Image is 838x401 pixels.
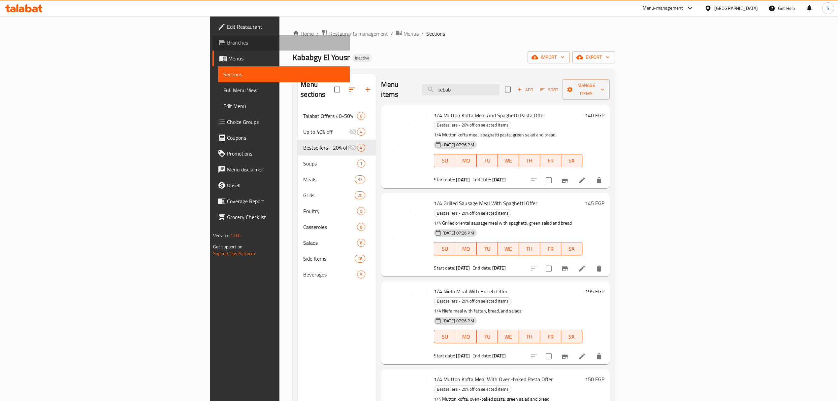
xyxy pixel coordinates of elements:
[543,244,559,254] span: FR
[227,165,344,173] span: Menu disclaimer
[561,242,582,255] button: SA
[386,199,429,241] img: 1/4 Grilled Sausage Meal With Spaghetti Offer
[434,175,455,184] span: Start date:
[212,51,350,66] a: Menus
[434,307,582,315] p: 1/4 Niefa meal with fattah, bread, and salads
[212,35,350,51] a: Branches
[391,30,393,38] li: /
[218,66,350,82] a: Sections
[434,330,455,343] button: SU
[434,264,455,272] span: Start date:
[543,332,559,342] span: FR
[298,108,376,124] div: Talabat Offers 40-50%0
[355,255,365,263] div: items
[455,242,476,255] button: MO
[591,261,607,276] button: delete
[360,82,376,97] button: Add section
[298,251,376,267] div: Side Items16
[212,177,350,193] a: Upsell
[500,156,516,165] span: WE
[357,161,365,167] span: 1
[434,121,511,129] span: Bestsellers - 20% off on selected items
[230,231,241,240] span: 1.0.0
[455,154,476,167] button: MO
[434,297,511,305] div: Bestsellers - 20% off on selected items
[522,156,537,165] span: TH
[218,98,350,114] a: Edit Menu
[440,230,476,236] span: [DATE] 07:26 PM
[303,160,357,167] span: Soups
[578,352,586,360] a: Edit menu item
[434,242,455,255] button: SU
[227,150,344,158] span: Promotions
[421,30,424,38] li: /
[714,5,758,12] div: [GEOGRAPHIC_DATA]
[212,209,350,225] a: Grocery Checklist
[298,267,376,282] div: Beverages9
[827,5,829,12] span: S
[357,128,365,136] div: items
[434,219,582,227] p: 1/4 Grilled oriental sausage meal with spaghetti, green salad and bread
[357,160,365,167] div: items
[298,219,376,235] div: Casseroles8
[643,4,683,12] div: Menu-management
[591,172,607,188] button: delete
[298,124,376,140] div: Up to 40% off4
[355,256,365,262] span: 16
[585,287,604,296] h6: 195 EGP
[357,272,365,278] span: 9
[572,51,615,63] button: export
[434,209,511,217] span: Bestsellers - 20% off on selected items
[498,154,519,167] button: WE
[349,144,357,152] svg: Inactive section
[456,175,470,184] b: [DATE]
[303,223,357,231] span: Casseroles
[381,80,414,99] h2: Menu items
[578,265,586,273] a: Edit menu item
[538,85,560,95] button: Sort
[357,223,365,231] div: items
[434,374,553,384] span: 1/4 Mutton Kofta Meal With Oven-baked Pasta Offer
[515,85,536,95] span: Add item
[298,171,376,187] div: Meals37
[223,102,344,110] span: Edit Menu
[227,118,344,126] span: Choice Groups
[557,348,573,364] button: Branch-specific-item
[303,144,349,152] span: Bestsellers - 20% off on selected items
[212,193,350,209] a: Coverage Report
[355,192,365,199] span: 20
[516,86,534,93] span: Add
[213,249,255,258] a: Support.OpsPlatform
[492,264,506,272] b: [DATE]
[228,55,344,62] span: Menus
[213,231,229,240] span: Version:
[536,85,563,95] span: Sort items
[386,111,429,153] img: 1/4 Mutton Kofta Meal And Spaghetti Pasta Offer
[357,145,365,151] span: 4
[303,175,355,183] div: Meals
[223,70,344,78] span: Sections
[344,82,360,97] span: Sort sections
[352,55,372,61] span: Inactive
[357,239,365,247] div: items
[303,112,357,120] div: Talabat Offers 40-50%
[591,348,607,364] button: delete
[298,140,376,156] div: Bestsellers - 20% off on selected items4
[357,113,365,119] span: 0
[458,332,474,342] span: MO
[303,191,355,199] span: Grills
[479,332,495,342] span: TU
[357,129,365,135] span: 4
[542,349,556,363] span: Select to update
[434,297,511,305] span: Bestsellers - 20% off on selected items
[434,198,537,208] span: 1/4 Grilled Sausage Meal With Spaghetti Offer
[426,30,445,38] span: Sections
[303,271,357,278] div: Beverages
[298,156,376,171] div: Soups1
[472,175,491,184] span: End date:
[434,385,511,393] span: Bestsellers - 20% off on selected items
[563,79,610,100] button: Manage items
